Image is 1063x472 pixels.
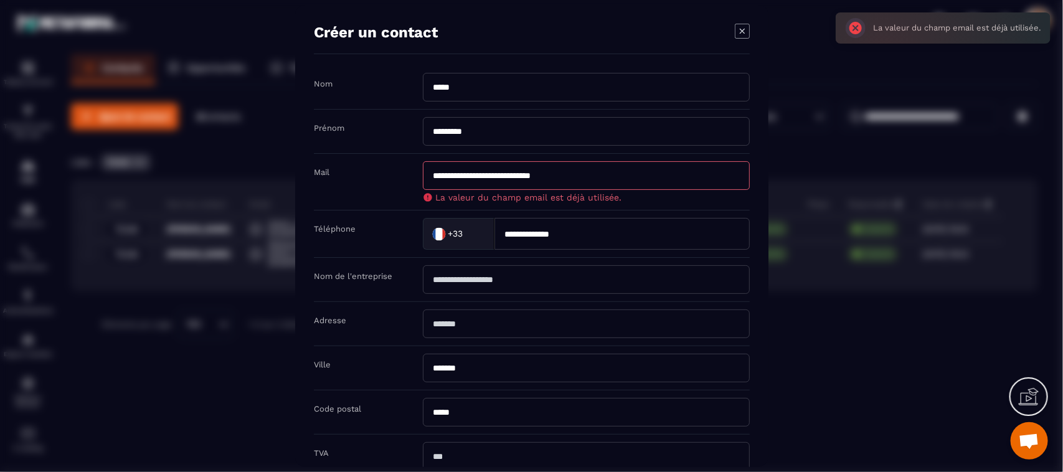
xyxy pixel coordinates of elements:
[423,218,494,250] div: Search for option
[314,316,346,325] label: Adresse
[314,360,331,369] label: Ville
[426,221,451,246] img: Country Flag
[466,224,481,243] input: Search for option
[1011,422,1048,460] div: Ouvrir le chat
[314,271,392,281] label: Nom de l'entreprise
[448,228,463,240] span: +33
[314,168,329,177] label: Mail
[314,224,356,234] label: Téléphone
[314,448,329,458] label: TVA
[314,123,344,133] label: Prénom
[435,192,621,202] span: La valeur du champ email est déjà utilisée.
[314,404,361,413] label: Code postal
[314,79,333,88] label: Nom
[314,24,438,41] h4: Créer un contact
